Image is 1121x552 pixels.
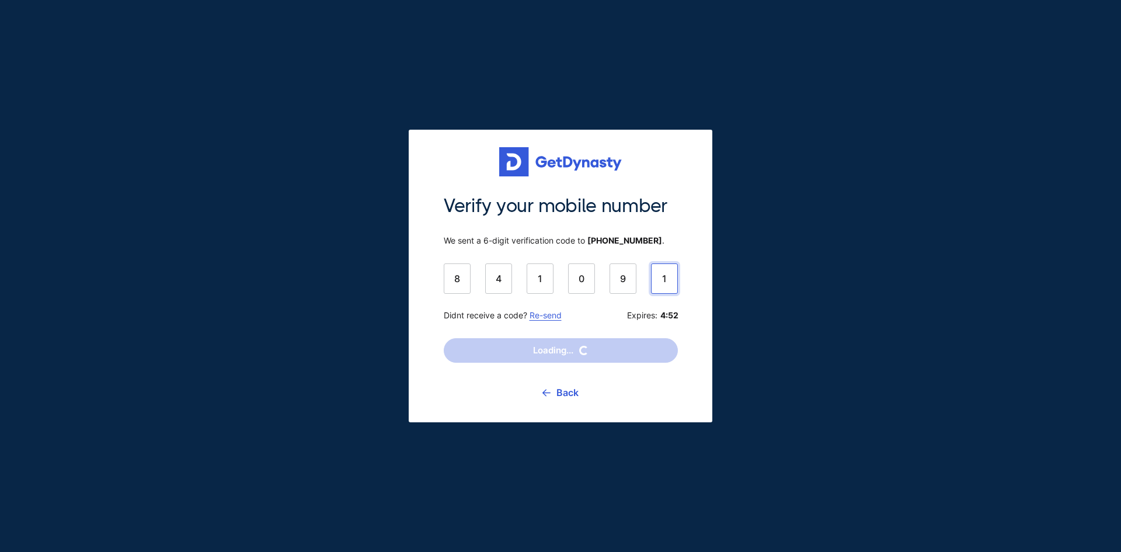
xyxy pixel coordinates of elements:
span: Didnt receive a code? [444,310,562,321]
span: We sent a 6-digit verification code to . [444,235,678,246]
a: Back [542,378,579,407]
b: 4:52 [660,310,678,321]
span: Expires: [627,310,678,321]
a: Re-send [530,310,562,320]
img: go back icon [542,389,551,397]
b: [PHONE_NUMBER] [587,235,662,245]
img: Get started for free with Dynasty Trust Company [499,147,622,176]
span: Verify your mobile number [444,194,678,218]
